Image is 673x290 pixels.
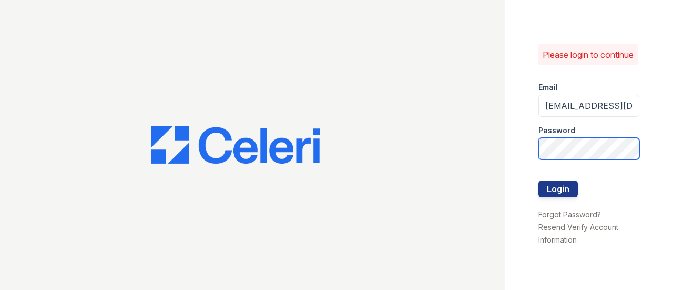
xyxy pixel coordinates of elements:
p: Please login to continue [543,48,634,61]
label: Password [538,125,575,136]
a: Forgot Password? [538,210,601,219]
a: Resend Verify Account Information [538,223,618,244]
button: Login [538,181,578,197]
img: CE_Logo_Blue-a8612792a0a2168367f1c8372b55b34899dd931a85d93a1a3d3e32e68fde9ad4.png [151,126,320,164]
label: Email [538,82,558,93]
